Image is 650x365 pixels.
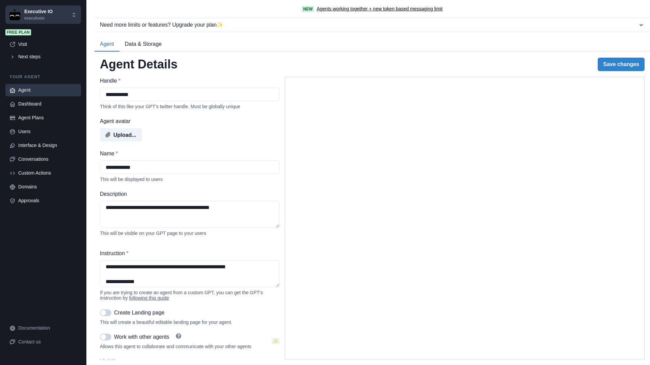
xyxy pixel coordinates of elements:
div: Allows this agent to collaborate and communicate with your other agents [100,344,269,349]
a: Agents working together + new token based messaging limit [317,5,442,12]
p: Create Landing page [114,309,164,317]
a: Documentation [5,322,81,334]
div: Interface & Design [18,142,77,149]
button: Save changes [598,58,645,71]
h2: Agent Details [100,57,178,71]
div: If you are trying to create an agent from a custom GPT, you can get the GPT's instruction by [100,290,279,301]
div: Agent [18,87,77,94]
div: Contact us [18,338,77,345]
div: Agent Plans [18,114,77,121]
label: Instruction [100,249,275,257]
button: Help [172,333,185,339]
img: Chakra UI [9,9,20,20]
div: This will be visible on your GPT page to your users [100,231,279,236]
div: This will create a beautiful editable landing page for your agent. [100,320,279,325]
button: Chakra UIExecutive IOexecutiveio [5,5,81,24]
button: Agent [94,37,119,52]
div: Domains [18,183,77,190]
div: Users [18,128,77,135]
span: Free plan [5,29,31,35]
div: Need more limits or features? Upgrade your plan ✨ [100,21,638,29]
span: New [302,6,314,12]
div: Visit [18,41,77,48]
div: Custom Actions [18,170,77,177]
label: Agent avatar [100,117,275,125]
a: Help [172,333,185,341]
p: Executive IO [24,8,53,15]
a: following this guide [129,295,169,301]
span: ✨ [272,338,279,344]
div: Conversations [18,156,77,163]
button: Data & Storage [119,37,167,52]
label: Description [100,190,275,198]
p: Work with other agents [114,333,169,341]
div: Documentation [18,325,77,332]
div: Think of this like your GPT's twitter handle. Must be globally unique [100,104,279,109]
div: Dashboard [18,100,77,108]
label: Name [100,150,275,158]
p: Your agent [5,74,81,80]
iframe: Agent Chat [285,77,644,359]
p: executiveio [24,15,53,21]
div: This will be displayed to users [100,177,279,182]
label: Handle [100,77,275,85]
button: Need more limits or features? Upgrade your plan✨ [94,18,650,32]
button: Upload... [100,128,142,142]
div: Approvals [18,197,77,204]
div: Next steps [18,53,77,60]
